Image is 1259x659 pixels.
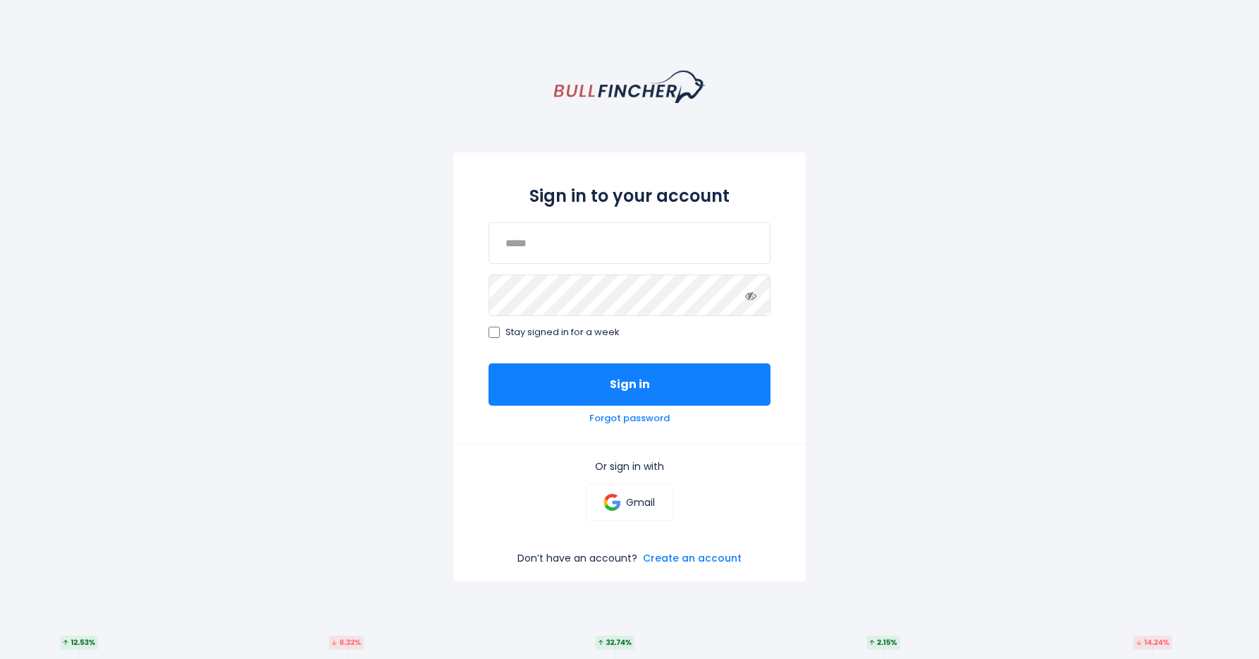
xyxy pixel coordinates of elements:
[589,413,670,425] a: Forgot password
[489,327,500,338] input: Stay signed in for a week
[643,552,742,564] a: Create an account
[489,183,770,208] h2: Sign in to your account
[489,363,770,406] button: Sign in
[554,71,706,103] a: homepage
[489,460,770,473] p: Or sign in with
[626,496,655,509] p: Gmail
[517,552,637,564] p: Don’t have an account?
[586,484,673,521] a: Gmail
[505,327,620,339] span: Stay signed in for a week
